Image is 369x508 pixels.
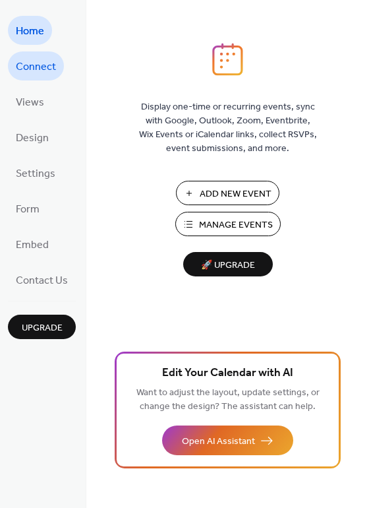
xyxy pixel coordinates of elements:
[8,51,64,80] a: Connect
[212,43,242,76] img: logo_icon.svg
[16,92,44,113] span: Views
[183,252,273,276] button: 🚀 Upgrade
[8,87,52,116] a: Views
[8,16,52,45] a: Home
[199,218,273,232] span: Manage Events
[8,315,76,339] button: Upgrade
[162,364,293,383] span: Edit Your Calendar with AI
[8,265,76,294] a: Contact Us
[8,123,57,152] a: Design
[176,181,279,205] button: Add New Event
[16,235,49,256] span: Embed
[16,128,49,149] span: Design
[175,212,281,236] button: Manage Events
[16,270,68,292] span: Contact Us
[139,100,317,156] span: Display one-time or recurring events, sync with Google, Outlook, Zoom, Eventbrite, Wix Events or ...
[8,194,47,223] a: Form
[16,164,55,185] span: Settings
[182,435,255,449] span: Open AI Assistant
[136,384,320,416] span: Want to adjust the layout, update settings, or change the design? The assistant can help.
[8,230,57,259] a: Embed
[16,199,40,220] span: Form
[16,57,56,78] span: Connect
[200,187,271,201] span: Add New Event
[8,158,63,187] a: Settings
[16,21,44,42] span: Home
[162,426,293,455] button: Open AI Assistant
[191,257,265,274] span: 🚀 Upgrade
[22,321,63,335] span: Upgrade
